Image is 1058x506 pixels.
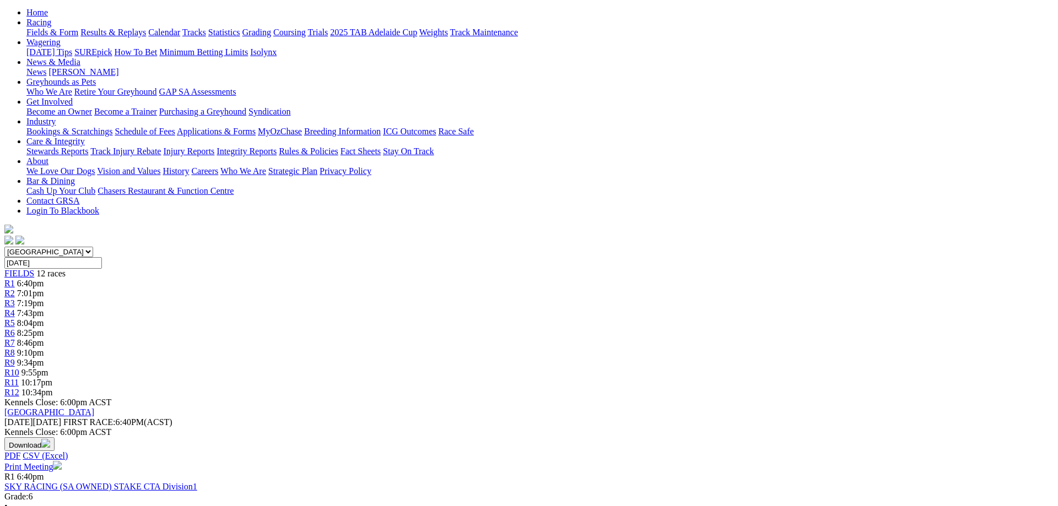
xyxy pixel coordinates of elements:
a: [GEOGRAPHIC_DATA] [4,407,94,417]
a: Login To Blackbook [26,206,99,215]
a: Schedule of Fees [115,127,175,136]
a: News [26,67,46,77]
a: Become an Owner [26,107,92,116]
a: Fields & Form [26,28,78,37]
div: Bar & Dining [26,186,1054,196]
a: Become a Trainer [94,107,157,116]
a: Cash Up Your Club [26,186,95,195]
a: Statistics [208,28,240,37]
span: R10 [4,368,19,377]
a: R4 [4,308,15,318]
span: 7:01pm [17,289,44,298]
a: Integrity Reports [217,146,277,156]
a: Breeding Information [304,127,381,136]
span: Grade: [4,492,29,501]
a: R2 [4,289,15,298]
span: [DATE] [4,417,33,427]
a: CSV (Excel) [23,451,68,460]
a: Retire Your Greyhound [74,87,157,96]
div: Wagering [26,47,1054,57]
a: Results & Replays [80,28,146,37]
div: 6 [4,492,1054,502]
span: 7:19pm [17,298,44,308]
a: [PERSON_NAME] [48,67,118,77]
a: Stay On Track [383,146,434,156]
span: FIRST RACE: [63,417,115,427]
span: Kennels Close: 6:00pm ACST [4,398,111,407]
a: Privacy Policy [320,166,371,176]
input: Select date [4,257,102,269]
div: About [26,166,1054,176]
a: Track Maintenance [450,28,518,37]
a: Trials [307,28,328,37]
a: SUREpick [74,47,112,57]
span: 9:55pm [21,368,48,377]
img: logo-grsa-white.png [4,225,13,233]
a: R7 [4,338,15,347]
a: Track Injury Rebate [90,146,161,156]
a: MyOzChase [258,127,302,136]
span: FIELDS [4,269,34,278]
span: 6:40PM(ACST) [63,417,172,427]
span: 7:43pm [17,308,44,318]
a: Calendar [148,28,180,37]
a: Wagering [26,37,61,47]
a: R12 [4,388,19,397]
a: Fact Sheets [341,146,381,156]
a: How To Bet [115,47,158,57]
div: Greyhounds as Pets [26,87,1054,97]
img: download.svg [41,439,50,448]
a: Industry [26,117,56,126]
a: History [163,166,189,176]
span: 8:46pm [17,338,44,347]
a: PDF [4,451,20,460]
a: [DATE] Tips [26,47,72,57]
a: Care & Integrity [26,137,85,146]
a: R3 [4,298,15,308]
span: 6:40pm [17,472,44,481]
a: Get Involved [26,97,73,106]
div: Get Involved [26,107,1054,117]
div: Racing [26,28,1054,37]
a: R1 [4,279,15,288]
a: Greyhounds as Pets [26,77,96,86]
a: ICG Outcomes [383,127,436,136]
a: Syndication [249,107,290,116]
button: Download [4,437,55,451]
a: Stewards Reports [26,146,88,156]
img: facebook.svg [4,236,13,244]
span: R5 [4,318,15,328]
a: About [26,156,48,166]
a: Bar & Dining [26,176,75,186]
a: Vision and Values [97,166,160,176]
span: 12 races [36,269,66,278]
a: We Love Our Dogs [26,166,95,176]
a: Isolynx [250,47,277,57]
img: twitter.svg [15,236,24,244]
span: R1 [4,472,15,481]
span: R9 [4,358,15,367]
a: R6 [4,328,15,338]
span: 10:34pm [21,388,53,397]
a: Applications & Forms [177,127,256,136]
a: Home [26,8,48,17]
a: SKY RACING (SA OWNED) STAKE CTA Division1 [4,482,197,491]
span: 8:04pm [17,318,44,328]
a: Weights [419,28,448,37]
a: Contact GRSA [26,196,79,205]
a: 2025 TAB Adelaide Cup [330,28,417,37]
a: Rules & Policies [279,146,338,156]
span: 6:40pm [17,279,44,288]
div: Download [4,451,1054,461]
a: R8 [4,348,15,357]
span: 9:34pm [17,358,44,367]
div: News & Media [26,67,1054,77]
a: Racing [26,18,51,27]
div: Kennels Close: 6:00pm ACST [4,427,1054,437]
a: Grading [242,28,271,37]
